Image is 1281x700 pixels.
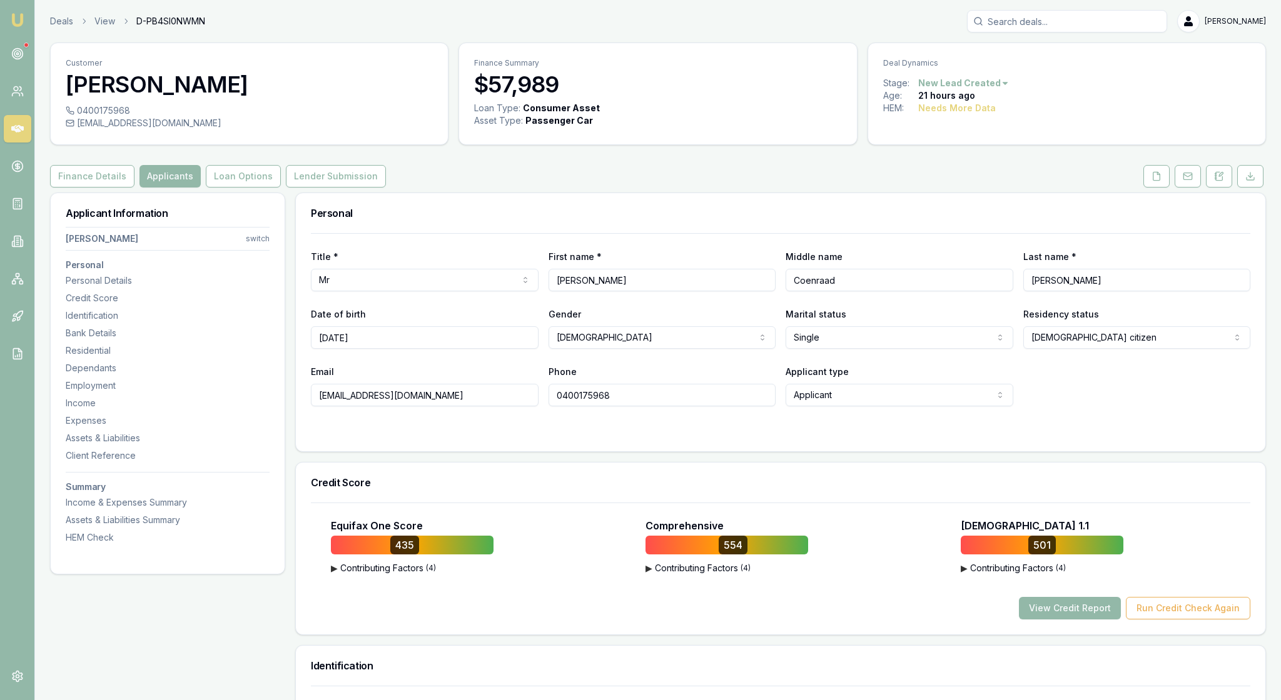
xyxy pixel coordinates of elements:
[426,563,436,573] span: ( 4 )
[549,309,581,319] label: Gender
[331,562,494,574] button: ▶Contributing Factors(4)
[967,10,1167,32] input: Search deals
[66,514,270,526] div: Assets & Liabilities Summary
[646,518,724,533] p: Comprehensive
[286,165,386,187] button: Lender Submission
[549,384,776,406] input: 0431 234 567
[311,326,539,349] input: DD/MM/YYYY
[66,379,270,392] div: Employment
[918,102,996,114] div: Needs More Data
[206,165,281,187] button: Loan Options
[311,366,334,377] label: Email
[66,117,433,129] div: [EMAIL_ADDRESS][DOMAIN_NAME]
[1126,597,1250,619] button: Run Credit Check Again
[66,292,270,304] div: Credit Score
[66,531,270,544] div: HEM Check
[883,89,918,102] div: Age:
[137,165,203,187] a: Applicants
[10,12,25,27] img: emu-icon-u.png
[549,251,602,262] label: First name *
[203,165,283,187] a: Loan Options
[961,562,1123,574] button: ▶Contributing Factors(4)
[66,327,270,339] div: Bank Details
[646,562,652,574] span: ▶
[474,58,841,68] p: Finance Summary
[1019,597,1121,619] button: View Credit Report
[66,104,433,117] div: 0400175968
[331,562,338,574] span: ▶
[1023,251,1076,262] label: Last name *
[66,482,270,491] h3: Summary
[66,208,270,218] h3: Applicant Information
[283,165,388,187] a: Lender Submission
[66,414,270,427] div: Expenses
[1205,16,1266,26] span: [PERSON_NAME]
[549,366,577,377] label: Phone
[311,251,338,262] label: Title *
[331,518,423,533] p: Equifax One Score
[139,165,201,187] button: Applicants
[66,58,433,68] p: Customer
[918,89,975,102] div: 21 hours ago
[786,309,846,319] label: Marital status
[66,232,138,245] div: [PERSON_NAME]
[525,114,593,127] div: Passenger Car
[474,102,520,114] div: Loan Type:
[50,15,205,27] nav: breadcrumb
[390,536,419,554] div: 435
[311,309,366,319] label: Date of birth
[1023,309,1099,319] label: Residency status
[786,366,849,377] label: Applicant type
[918,77,1010,89] button: New Lead Created
[66,362,270,374] div: Dependants
[246,234,270,244] div: switch
[883,102,918,114] div: HEM:
[66,274,270,287] div: Personal Details
[786,251,843,262] label: Middle name
[646,562,808,574] button: ▶Contributing Factors(4)
[311,661,1250,671] h3: Identification
[66,449,270,462] div: Client Reference
[883,77,918,89] div: Stage:
[50,15,73,27] a: Deals
[719,536,747,554] div: 554
[66,432,270,444] div: Assets & Liabilities
[66,72,433,97] h3: [PERSON_NAME]
[1028,536,1056,554] div: 501
[66,261,270,269] h3: Personal
[66,397,270,409] div: Income
[961,518,1089,533] p: [DEMOGRAPHIC_DATA] 1.1
[961,562,968,574] span: ▶
[883,58,1250,68] p: Deal Dynamics
[66,309,270,322] div: Identification
[66,496,270,509] div: Income & Expenses Summary
[474,114,523,127] div: Asset Type :
[50,165,134,187] button: Finance Details
[311,477,1250,487] h3: Credit Score
[94,15,115,27] a: View
[136,15,205,27] span: D-PB4SI0NWMN
[741,563,751,573] span: ( 4 )
[523,102,600,114] div: Consumer Asset
[474,72,841,97] h3: $57,989
[311,208,1250,218] h3: Personal
[50,165,137,187] a: Finance Details
[66,344,270,357] div: Residential
[1056,563,1066,573] span: ( 4 )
